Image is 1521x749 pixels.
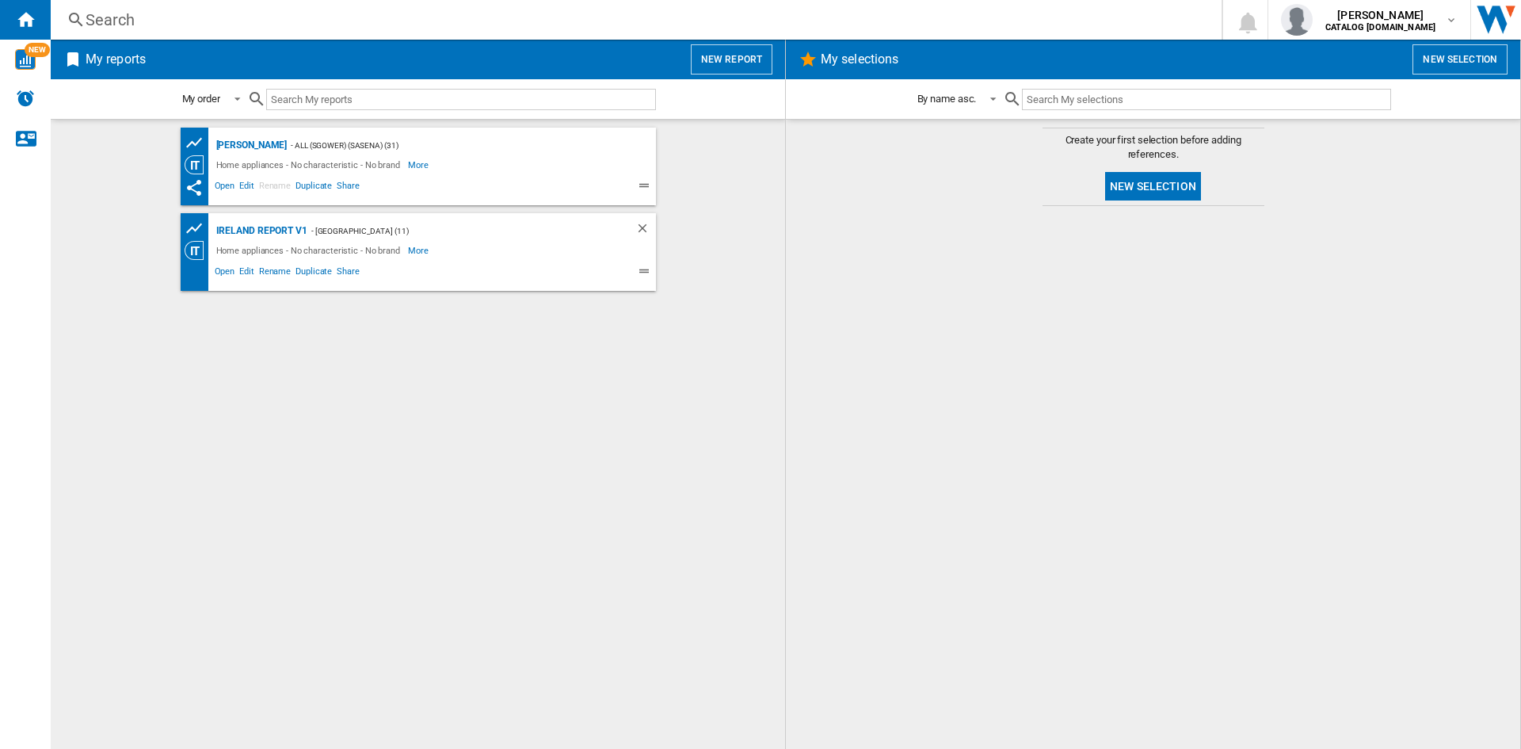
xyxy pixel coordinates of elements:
span: Edit [237,178,257,197]
ng-md-icon: This report has been shared with you [185,178,204,197]
div: - [GEOGRAPHIC_DATA] (11) [307,221,604,241]
span: Rename [257,264,293,283]
span: Duplicate [293,178,334,197]
span: Open [212,178,238,197]
span: Create your first selection before adding references. [1043,133,1264,162]
span: Open [212,264,238,283]
input: Search My reports [266,89,656,110]
div: Ireland Report v1 [212,221,307,241]
div: - ALL (sgower) (sasena) (31) [287,136,623,155]
h2: My selections [818,44,902,75]
div: Product prices grid [185,219,212,239]
span: [PERSON_NAME] [1325,7,1435,23]
h2: My reports [82,44,149,75]
img: wise-card.svg [15,49,36,70]
span: More [408,155,431,174]
div: Search [86,9,1180,31]
div: Home appliances - No characteristic - No brand [212,155,408,174]
div: Category View [185,241,212,260]
button: New selection [1412,44,1508,75]
button: New selection [1105,172,1201,201]
div: Delete [635,221,656,241]
input: Search My selections [1022,89,1390,110]
span: Rename [257,178,293,197]
b: CATALOG [DOMAIN_NAME] [1325,22,1435,32]
span: Share [334,264,362,283]
span: More [408,241,431,260]
span: NEW [25,43,50,57]
button: New report [691,44,772,75]
div: Product prices grid [185,133,212,153]
div: By name asc. [917,93,977,105]
div: [PERSON_NAME] [212,136,288,155]
span: Duplicate [293,264,334,283]
div: Home appliances - No characteristic - No brand [212,241,408,260]
span: Share [334,178,362,197]
img: alerts-logo.svg [16,89,35,108]
span: Edit [237,264,257,283]
img: profile.jpg [1281,4,1313,36]
div: Category View [185,155,212,174]
div: My order [182,93,220,105]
